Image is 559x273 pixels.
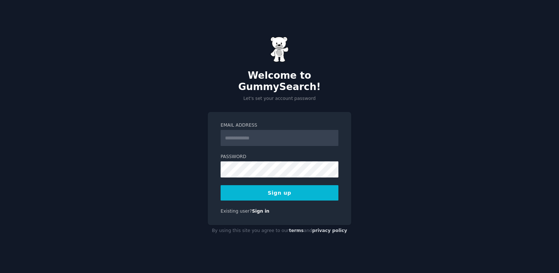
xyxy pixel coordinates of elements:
h2: Welcome to GummySearch! [208,70,351,93]
div: By using this site you agree to our and [208,225,351,237]
label: Password [221,154,338,160]
button: Sign up [221,185,338,201]
a: Sign in [252,209,270,214]
a: privacy policy [312,228,347,233]
p: Let's set your account password [208,96,351,102]
span: Existing user? [221,209,252,214]
img: Gummy Bear [270,37,289,62]
label: Email Address [221,122,338,129]
a: terms [289,228,304,233]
